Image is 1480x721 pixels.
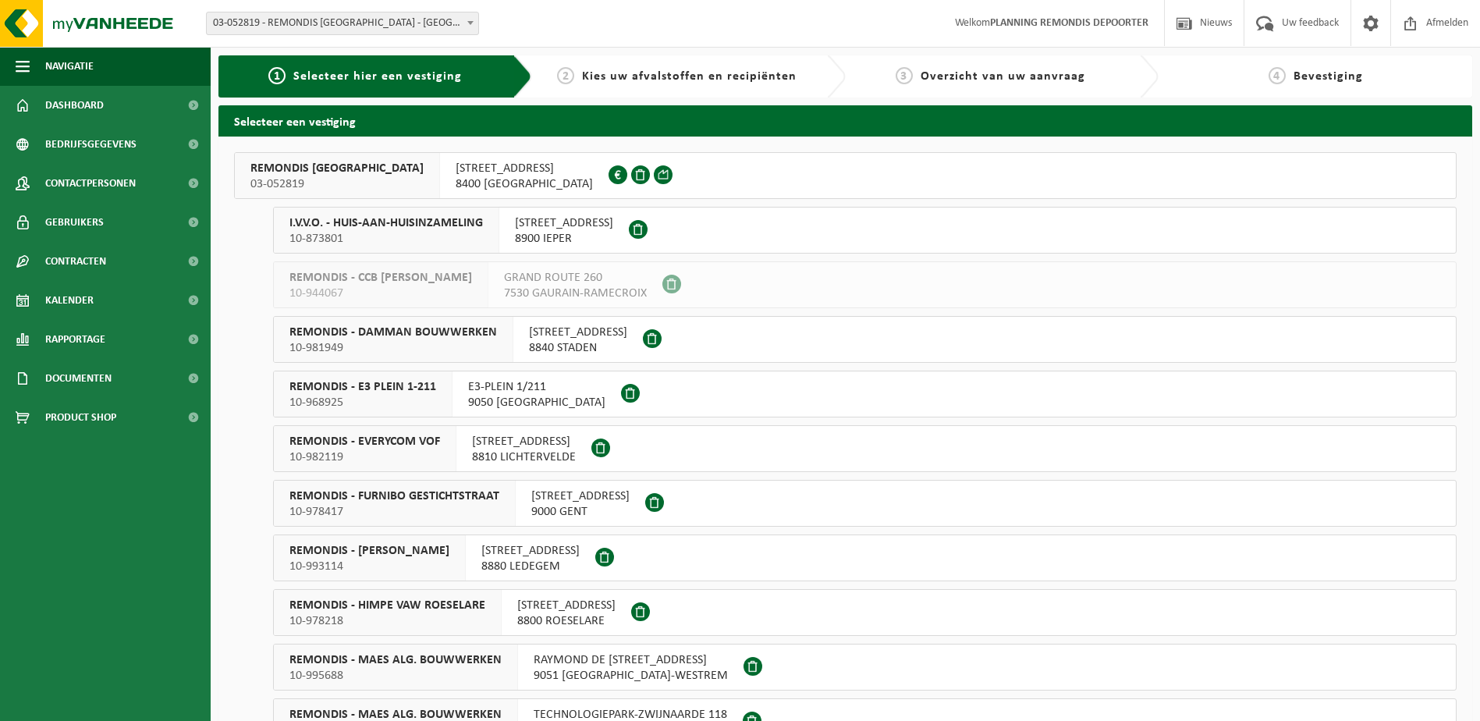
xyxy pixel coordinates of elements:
[534,668,728,684] span: 9051 [GEOGRAPHIC_DATA]-WESTREM
[1269,67,1286,84] span: 4
[289,215,483,231] span: I.V.V.O. - HUIS-AAN-HUISINZAMELING
[990,17,1148,29] strong: PLANNING REMONDIS DEPOORTER
[529,325,627,340] span: [STREET_ADDRESS]
[468,379,605,395] span: E3-PLEIN 1/211
[273,480,1457,527] button: REMONDIS - FURNIBO GESTICHTSTRAAT 10-978417 [STREET_ADDRESS]9000 GENT
[45,281,94,320] span: Kalender
[481,559,580,574] span: 8880 LEDEGEM
[289,340,497,356] span: 10-981949
[45,125,137,164] span: Bedrijfsgegevens
[207,12,478,34] span: 03-052819 - REMONDIS WEST-VLAANDEREN - OOSTENDE
[529,340,627,356] span: 8840 STADEN
[515,215,613,231] span: [STREET_ADDRESS]
[289,504,499,520] span: 10-978417
[45,242,106,281] span: Contracten
[481,543,580,559] span: [STREET_ADDRESS]
[45,398,116,437] span: Product Shop
[472,449,576,465] span: 8810 LICHTERVELDE
[273,589,1457,636] button: REMONDIS - HIMPE VAW ROESELARE 10-978218 [STREET_ADDRESS]8800 ROESELARE
[534,652,728,668] span: RAYMOND DE [STREET_ADDRESS]
[289,652,502,668] span: REMONDIS - MAES ALG. BOUWWERKEN
[468,395,605,410] span: 9050 [GEOGRAPHIC_DATA]
[504,286,647,301] span: 7530 GAURAIN-RAMECROIX
[273,207,1457,254] button: I.V.V.O. - HUIS-AAN-HUISINZAMELING 10-873801 [STREET_ADDRESS]8900 IEPER
[289,286,472,301] span: 10-944067
[289,325,497,340] span: REMONDIS - DAMMAN BOUWWERKEN
[273,316,1457,363] button: REMONDIS - DAMMAN BOUWWERKEN 10-981949 [STREET_ADDRESS]8840 STADEN
[273,425,1457,472] button: REMONDIS - EVERYCOM VOF 10-982119 [STREET_ADDRESS]8810 LICHTERVELDE
[273,371,1457,417] button: REMONDIS - E3 PLEIN 1-211 10-968925 E3-PLEIN 1/2119050 [GEOGRAPHIC_DATA]
[250,161,424,176] span: REMONDIS [GEOGRAPHIC_DATA]
[289,543,449,559] span: REMONDIS - [PERSON_NAME]
[289,231,483,247] span: 10-873801
[289,379,436,395] span: REMONDIS - E3 PLEIN 1-211
[531,504,630,520] span: 9000 GENT
[250,176,424,192] span: 03-052819
[45,47,94,86] span: Navigatie
[206,12,479,35] span: 03-052819 - REMONDIS WEST-VLAANDEREN - OOSTENDE
[557,67,574,84] span: 2
[273,644,1457,691] button: REMONDIS - MAES ALG. BOUWWERKEN 10-995688 RAYMOND DE [STREET_ADDRESS]9051 [GEOGRAPHIC_DATA]-WESTREM
[45,320,105,359] span: Rapportage
[273,535,1457,581] button: REMONDIS - [PERSON_NAME] 10-993114 [STREET_ADDRESS]8880 LEDEGEM
[504,270,647,286] span: GRAND ROUTE 260
[456,161,593,176] span: [STREET_ADDRESS]
[45,203,104,242] span: Gebruikers
[45,164,136,203] span: Contactpersonen
[289,395,436,410] span: 10-968925
[234,152,1457,199] button: REMONDIS [GEOGRAPHIC_DATA] 03-052819 [STREET_ADDRESS]8400 [GEOGRAPHIC_DATA]
[289,613,485,629] span: 10-978218
[268,67,286,84] span: 1
[515,231,613,247] span: 8900 IEPER
[1294,70,1363,83] span: Bevestiging
[289,598,485,613] span: REMONDIS - HIMPE VAW ROESELARE
[289,270,472,286] span: REMONDIS - CCB [PERSON_NAME]
[531,488,630,504] span: [STREET_ADDRESS]
[517,598,616,613] span: [STREET_ADDRESS]
[289,559,449,574] span: 10-993114
[293,70,462,83] span: Selecteer hier een vestiging
[45,86,104,125] span: Dashboard
[289,488,499,504] span: REMONDIS - FURNIBO GESTICHTSTRAAT
[472,434,576,449] span: [STREET_ADDRESS]
[921,70,1085,83] span: Overzicht van uw aanvraag
[289,434,440,449] span: REMONDIS - EVERYCOM VOF
[456,176,593,192] span: 8400 [GEOGRAPHIC_DATA]
[218,105,1472,136] h2: Selecteer een vestiging
[582,70,797,83] span: Kies uw afvalstoffen en recipiënten
[45,359,112,398] span: Documenten
[517,613,616,629] span: 8800 ROESELARE
[896,67,913,84] span: 3
[289,668,502,684] span: 10-995688
[289,449,440,465] span: 10-982119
